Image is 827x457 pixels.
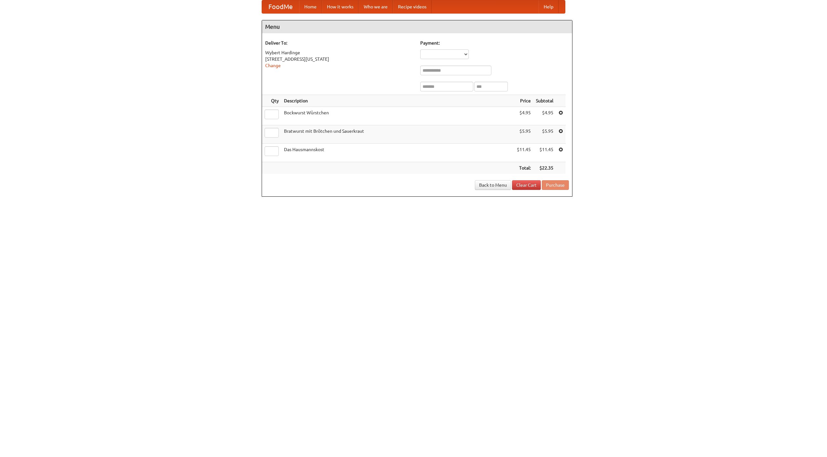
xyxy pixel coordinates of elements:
[262,95,281,107] th: Qty
[281,125,514,144] td: Bratwurst mit Brötchen und Sauerkraut
[533,162,556,174] th: $22.35
[533,107,556,125] td: $4.95
[512,180,541,190] a: Clear Cart
[533,95,556,107] th: Subtotal
[322,0,359,13] a: How it works
[539,0,559,13] a: Help
[475,180,511,190] a: Back to Menu
[514,162,533,174] th: Total:
[359,0,393,13] a: Who we are
[265,49,414,56] div: Wybert Hardinge
[265,40,414,46] h5: Deliver To:
[514,125,533,144] td: $5.95
[393,0,432,13] a: Recipe videos
[514,144,533,162] td: $11.45
[533,125,556,144] td: $5.95
[262,20,572,33] h4: Menu
[514,95,533,107] th: Price
[542,180,569,190] button: Purchase
[420,40,569,46] h5: Payment:
[281,95,514,107] th: Description
[299,0,322,13] a: Home
[514,107,533,125] td: $4.95
[265,63,281,68] a: Change
[281,144,514,162] td: Das Hausmannskost
[533,144,556,162] td: $11.45
[262,0,299,13] a: FoodMe
[281,107,514,125] td: Bockwurst Würstchen
[265,56,414,62] div: [STREET_ADDRESS][US_STATE]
